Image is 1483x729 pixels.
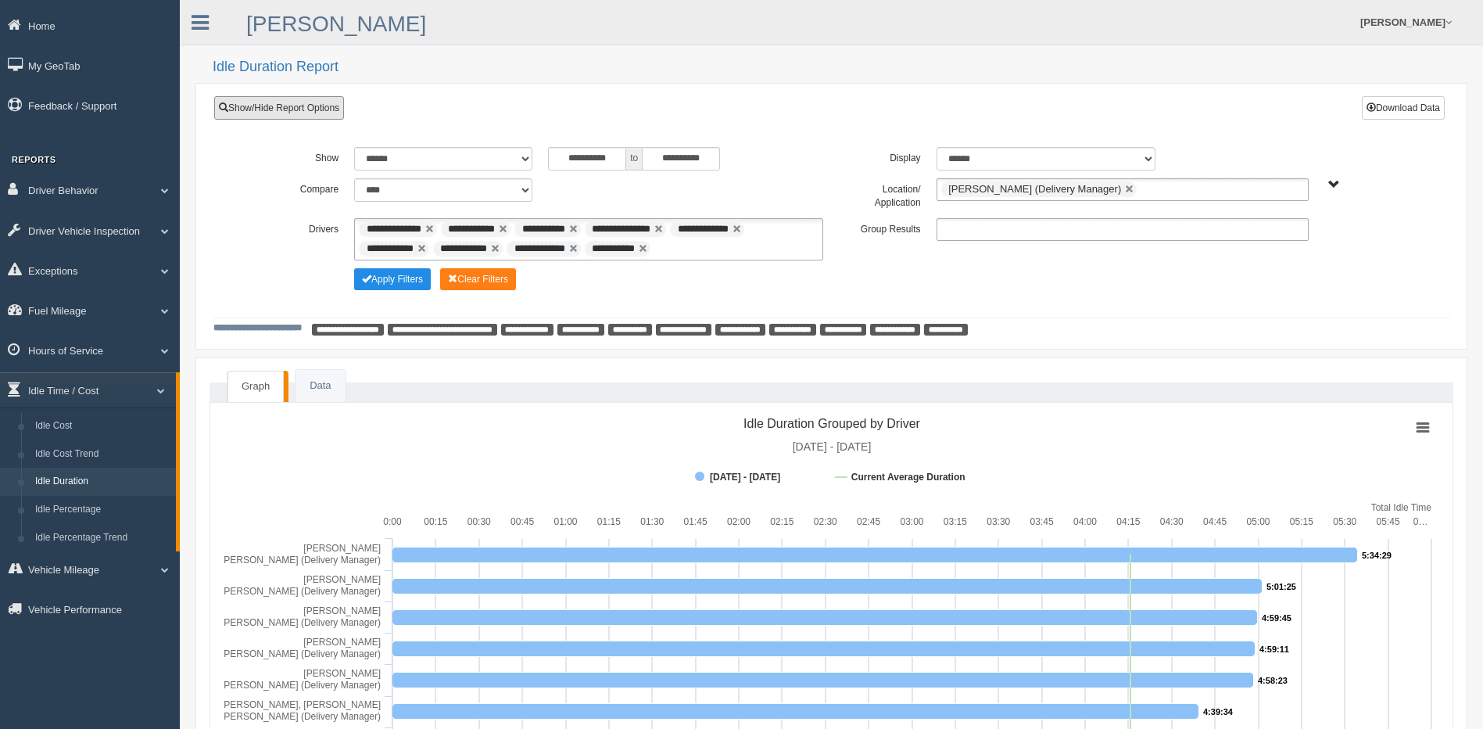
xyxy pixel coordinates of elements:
text: 00:15 [424,516,447,527]
label: Display [831,147,928,166]
text: 01:45 [684,516,707,527]
tspan: Current Average Duration [851,472,965,483]
text: 04:00 [1073,516,1097,527]
text: 04:15 [1116,516,1140,527]
span: to [626,147,642,171]
tspan: [DATE] - [DATE] [793,440,872,453]
label: Compare [249,178,346,197]
text: 03:00 [900,516,923,527]
tspan: 0… [1413,516,1428,527]
text: 03:30 [987,516,1010,527]
tspan: 4:59:11 [1259,645,1289,654]
tspan: 4:59:45 [1262,613,1291,623]
a: [PERSON_NAME] [246,12,426,36]
text: 05:15 [1290,516,1313,527]
tspan: [PERSON_NAME] (Delivery Manager) [221,648,381,659]
tspan: [PERSON_NAME] [303,668,381,679]
text: 05:45 [1377,516,1400,527]
tspan: [PERSON_NAME] (Delivery Manager) [221,680,381,691]
tspan: 5:34:29 [1362,551,1392,560]
tspan: [PERSON_NAME] [303,574,381,585]
text: 05:00 [1246,516,1270,527]
tspan: [PERSON_NAME] [303,637,381,648]
tspan: 4:39:34 [1203,707,1234,716]
label: Group Results [831,218,928,237]
a: Show/Hide Report Options [214,96,344,120]
tspan: 4:58:23 [1258,676,1288,685]
a: Idle Duration [28,468,176,496]
label: Location/ Application [831,178,928,210]
tspan: Idle Duration Grouped by Driver [743,417,921,430]
a: Idle Cost [28,412,176,440]
tspan: [PERSON_NAME] [303,543,381,554]
tspan: Total Idle Time [1371,502,1432,513]
tspan: [PERSON_NAME] (Delivery Manager) [221,586,381,597]
tspan: [PERSON_NAME] (Delivery Manager) [221,555,381,566]
tspan: [PERSON_NAME] [303,605,381,616]
tspan: [DATE] - [DATE] [710,472,780,483]
button: Download Data [1362,96,1445,120]
a: Idle Percentage [28,496,176,524]
h2: Idle Duration Report [213,59,1467,75]
a: Idle Percentage Trend [28,524,176,552]
a: Idle Cost Trend [28,440,176,469]
text: 01:00 [553,516,577,527]
text: 04:45 [1203,516,1227,527]
text: 00:30 [467,516,491,527]
tspan: [PERSON_NAME] (Delivery Manager) [221,711,381,722]
text: 04:30 [1160,516,1184,527]
span: [PERSON_NAME] (Delivery Manager) [948,183,1121,195]
label: Show [249,147,346,166]
tspan: 5:01:25 [1266,582,1296,591]
text: 0:00 [383,516,402,527]
text: 00:45 [510,516,534,527]
tspan: [PERSON_NAME], [PERSON_NAME] [221,699,381,710]
text: 03:45 [1030,516,1054,527]
text: 01:30 [640,516,664,527]
button: Change Filter Options [440,268,516,290]
text: 02:15 [770,516,793,527]
text: 02:00 [727,516,750,527]
label: Drivers [249,218,346,237]
text: 02:45 [857,516,880,527]
a: Data [296,370,345,402]
text: 03:15 [944,516,967,527]
text: 01:15 [597,516,621,527]
a: Graph [227,371,284,402]
text: 05:30 [1333,516,1356,527]
text: 02:30 [814,516,837,527]
tspan: [PERSON_NAME] (Delivery Manager) [221,617,381,628]
button: Change Filter Options [354,268,431,290]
